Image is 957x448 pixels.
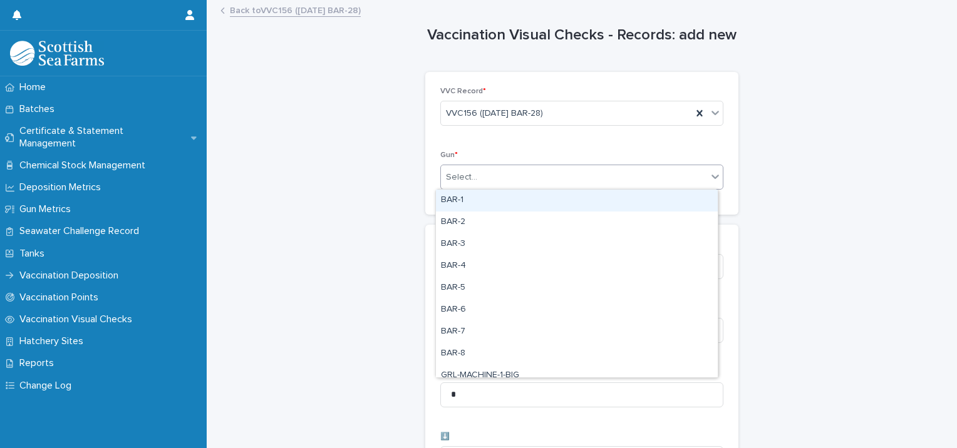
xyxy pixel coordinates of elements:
[14,357,64,369] p: Reports
[230,3,361,17] a: Back toVVC156 ([DATE] BAR-28)
[14,225,149,237] p: Seawater Challenge Record
[14,380,81,392] p: Change Log
[440,433,450,440] span: ⬇️
[436,365,718,387] div: GRL-MACHINE-1-BIG
[14,203,81,215] p: Gun Metrics
[14,103,65,115] p: Batches
[14,335,93,347] p: Hatchery Sites
[436,211,718,233] div: BAR-2
[10,41,104,66] img: uOABhIYSsOPhGJQdTwEw
[14,160,155,171] p: Chemical Stock Management
[14,292,108,303] p: Vaccination Points
[14,181,111,193] p: Deposition Metrics
[14,313,142,325] p: Vaccination Visual Checks
[14,81,56,93] p: Home
[436,190,718,211] div: BAR-1
[14,125,191,149] p: Certificate & Statement Management
[14,248,54,260] p: Tanks
[436,277,718,299] div: BAR-5
[446,107,543,120] span: VVC156 ([DATE] BAR-28)
[14,270,128,282] p: Vaccination Deposition
[436,343,718,365] div: BAR-8
[440,88,486,95] span: VVC Record
[446,171,477,184] div: Select...
[436,321,718,343] div: BAR-7
[436,233,718,255] div: BAR-3
[425,26,738,44] h1: Vaccination Visual Checks - Records: add new
[440,151,458,159] span: Gun
[436,299,718,321] div: BAR-6
[436,255,718,277] div: BAR-4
